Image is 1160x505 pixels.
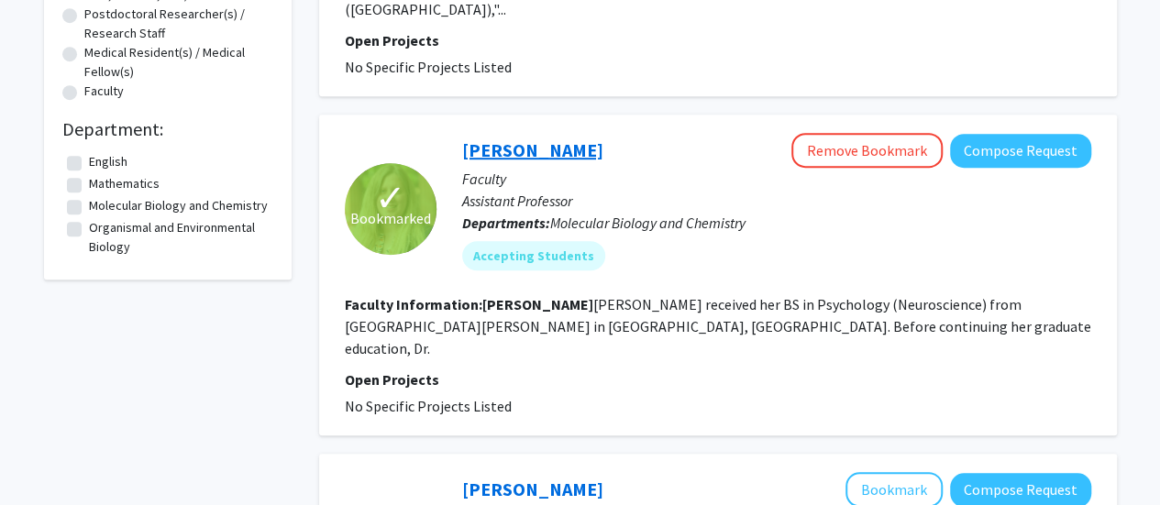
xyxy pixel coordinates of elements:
p: Open Projects [345,29,1091,51]
label: Medical Resident(s) / Medical Fellow(s) [84,43,273,82]
button: Compose Request to Jessica Burket [950,134,1091,168]
span: No Specific Projects Listed [345,397,512,415]
p: Open Projects [345,368,1091,390]
span: ✓ [375,189,406,207]
fg-read-more: [PERSON_NAME] received her BS in Psychology (Neuroscience) from [GEOGRAPHIC_DATA][PERSON_NAME] in... [345,295,1091,357]
iframe: Chat [14,423,78,491]
h2: Department: [62,118,273,140]
label: Organismal and Environmental Biology [89,218,269,257]
label: Molecular Biology and Chemistry [89,196,268,215]
p: Assistant Professor [462,190,1091,212]
label: English [89,152,127,171]
label: Postdoctoral Researcher(s) / Research Staff [84,5,273,43]
button: Remove Bookmark [791,133,943,168]
b: Departments: [462,214,550,232]
a: [PERSON_NAME] [462,478,603,500]
span: Bookmarked [350,207,431,229]
a: [PERSON_NAME] [462,138,603,161]
span: No Specific Projects Listed [345,58,512,76]
label: Faculty [84,82,124,101]
mat-chip: Accepting Students [462,241,605,270]
label: Mathematics [89,174,160,193]
p: Faculty [462,168,1091,190]
span: Molecular Biology and Chemistry [550,214,746,232]
b: [PERSON_NAME] [482,295,593,313]
b: Faculty Information: [345,295,482,313]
